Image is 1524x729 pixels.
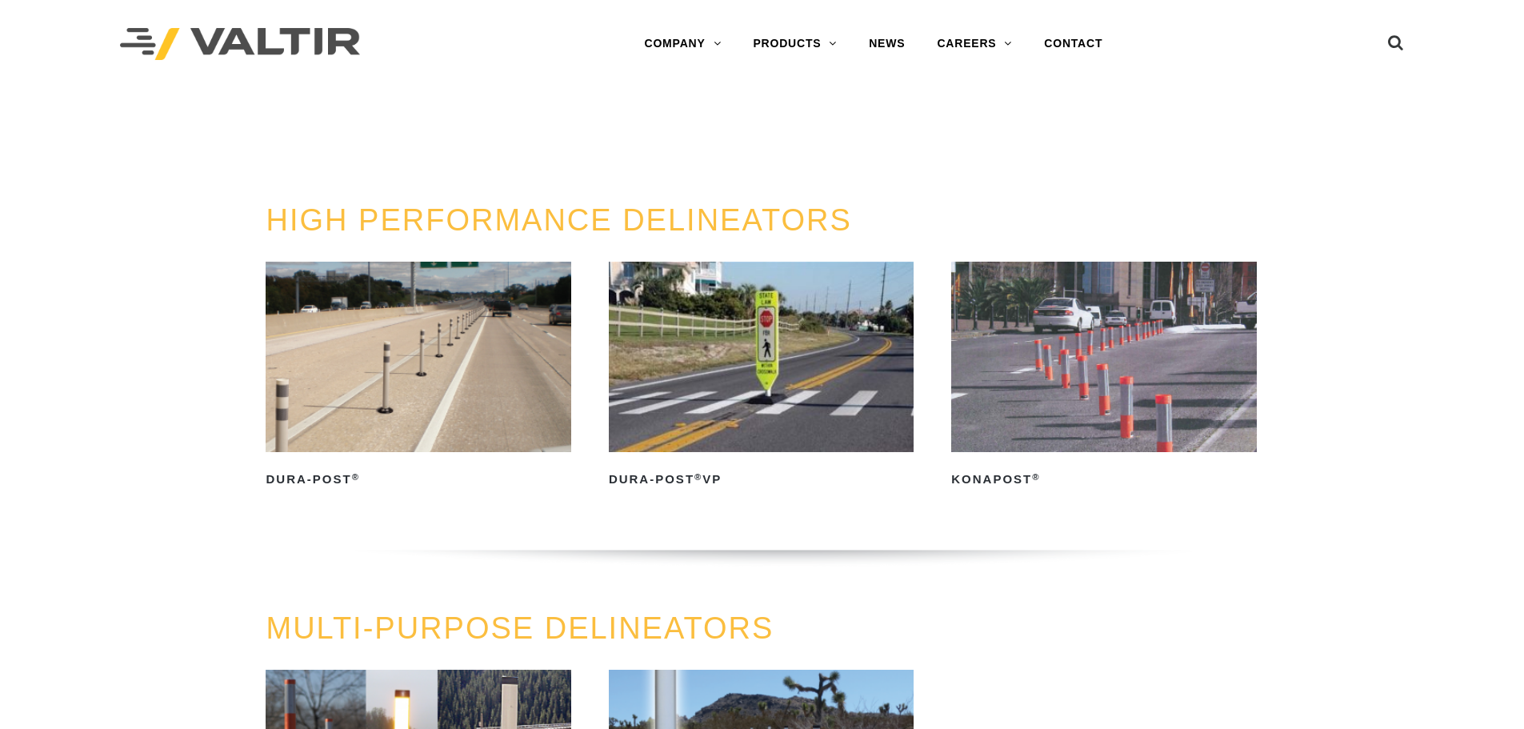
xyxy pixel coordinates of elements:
[266,611,774,645] a: MULTI-PURPOSE DELINEATORS
[609,262,914,492] a: Dura-Post®VP
[352,472,360,482] sup: ®
[853,28,921,60] a: NEWS
[1028,28,1118,60] a: CONTACT
[921,28,1028,60] a: CAREERS
[951,262,1256,492] a: KonaPost®
[694,472,702,482] sup: ®
[1032,472,1040,482] sup: ®
[951,467,1256,492] h2: KonaPost
[628,28,737,60] a: COMPANY
[737,28,853,60] a: PRODUCTS
[266,262,570,492] a: Dura-Post®
[120,28,360,61] img: Valtir
[266,203,851,237] a: HIGH PERFORMANCE DELINEATORS
[266,467,570,492] h2: Dura-Post
[609,467,914,492] h2: Dura-Post VP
